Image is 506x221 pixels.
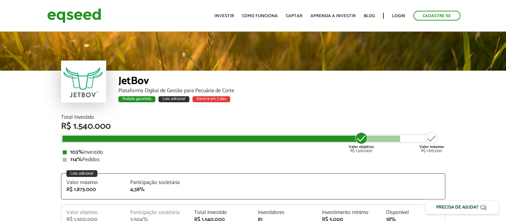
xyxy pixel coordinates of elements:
[118,76,445,88] div: JetBov
[322,210,376,215] div: Investimento mínimo
[258,210,312,215] div: Investidores
[194,210,248,215] div: Total investido
[70,148,83,157] strong: 103%
[61,122,445,131] div: R$ 1.540.000
[118,96,155,102] div: Rodada garantida
[130,187,184,192] div: 4,38%
[413,11,460,21] a: Cadastre-se
[349,132,374,153] div: R$ 1.500.000
[63,150,444,155] div: Investido
[118,88,445,94] div: Plataforma Digital de Gestão para Pecuária de Corte
[130,210,184,215] div: Participação societária
[70,155,82,164] strong: 114%
[392,14,405,18] a: Login
[386,210,440,215] div: Disponível
[47,7,101,25] img: EqSeed
[419,132,444,153] div: R$ 1.875.000
[66,170,97,177] div: Lote adicional
[310,14,356,18] a: Aprenda a investir
[66,187,120,192] div: R$ 1.875.000
[419,144,444,150] strong: Valor máximo
[66,180,120,185] div: Valor máximo
[242,14,278,18] a: Como funciona
[158,96,189,102] div: Lote adicional
[66,210,120,215] div: Valor objetivo
[349,144,374,150] strong: Valor objetivo
[214,14,234,18] a: Investir
[61,115,445,120] div: Total Investido
[192,96,230,102] div: Encerra em 3 dias
[364,14,375,18] a: Blog
[130,180,184,185] div: Participação societária
[286,14,302,18] a: Captar
[63,157,444,162] div: Pedidos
